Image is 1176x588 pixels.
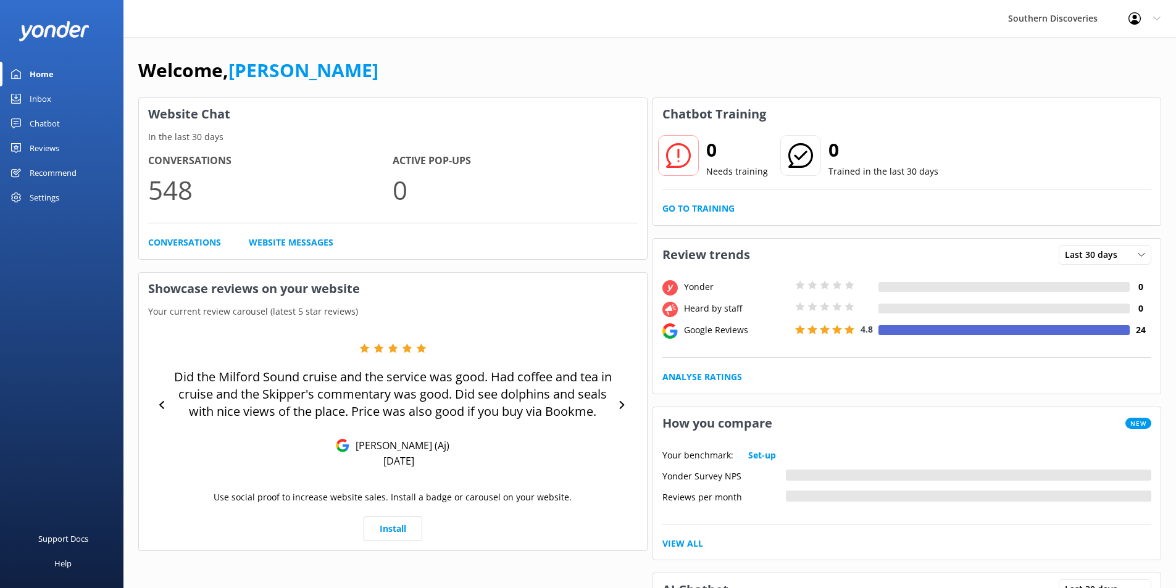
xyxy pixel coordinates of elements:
[228,57,378,83] a: [PERSON_NAME]
[364,516,422,541] a: Install
[30,86,51,111] div: Inbox
[662,370,742,384] a: Analyse Ratings
[173,368,613,420] p: Did the Milford Sound cruise and the service was good. Had coffee and tea in cruise and the Skipp...
[38,526,88,551] div: Support Docs
[139,273,647,305] h3: Showcase reviews on your website
[249,236,333,249] a: Website Messages
[662,537,703,550] a: View All
[349,439,449,452] p: [PERSON_NAME] (Aj)
[30,160,77,185] div: Recommend
[861,323,873,335] span: 4.8
[139,305,647,318] p: Your current review carousel (latest 5 star reviews)
[1130,323,1151,337] h4: 24
[653,407,782,439] h3: How you compare
[662,202,735,215] a: Go to Training
[148,153,393,169] h4: Conversations
[19,21,90,41] img: yonder-white-logo.png
[336,439,349,452] img: Google Reviews
[653,98,775,130] h3: Chatbot Training
[662,491,786,502] div: Reviews per month
[54,551,72,576] div: Help
[706,165,768,178] p: Needs training
[139,98,647,130] h3: Website Chat
[393,169,637,210] p: 0
[662,449,733,462] p: Your benchmark:
[681,323,792,337] div: Google Reviews
[748,449,776,462] a: Set-up
[681,302,792,315] div: Heard by staff
[138,56,378,85] h1: Welcome,
[828,165,938,178] p: Trained in the last 30 days
[1065,248,1125,262] span: Last 30 days
[662,470,786,481] div: Yonder Survey NPS
[706,135,768,165] h2: 0
[30,136,59,160] div: Reviews
[214,491,572,504] p: Use social proof to increase website sales. Install a badge or carousel on your website.
[1130,280,1151,294] h4: 0
[148,169,393,210] p: 548
[30,185,59,210] div: Settings
[828,135,938,165] h2: 0
[1130,302,1151,315] h4: 0
[653,239,759,271] h3: Review trends
[148,236,221,249] a: Conversations
[681,280,792,294] div: Yonder
[1125,418,1151,429] span: New
[30,62,54,86] div: Home
[30,111,60,136] div: Chatbot
[393,153,637,169] h4: Active Pop-ups
[139,130,647,144] p: In the last 30 days
[383,454,414,468] p: [DATE]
